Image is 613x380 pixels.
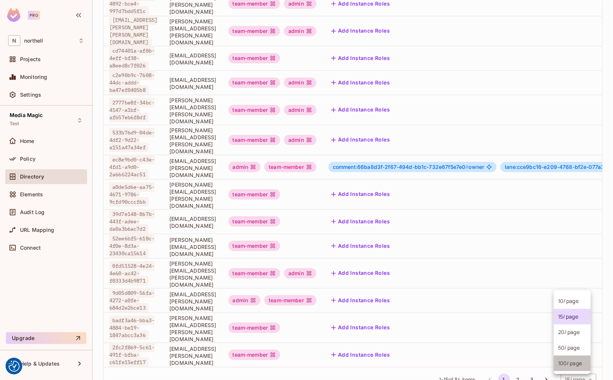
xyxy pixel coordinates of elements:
[554,356,591,371] li: 100 / page
[554,293,591,309] li: 10 / page
[554,309,591,324] li: 15 / page
[554,340,591,356] li: 50 / page
[9,361,20,372] img: Revisit consent button
[554,324,591,340] li: 20 / page
[9,361,20,372] button: Consent Preferences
